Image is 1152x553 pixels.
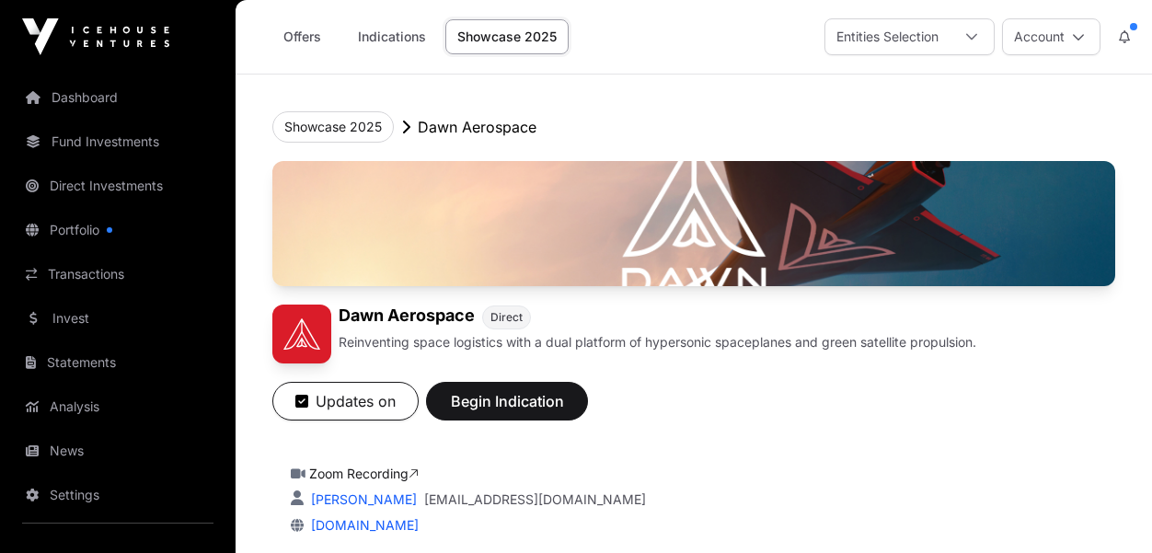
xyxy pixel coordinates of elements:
[272,305,331,363] img: Dawn Aerospace
[346,19,438,54] a: Indications
[15,121,221,162] a: Fund Investments
[309,466,419,481] a: Zoom Recording
[272,161,1115,286] img: Dawn Aerospace
[15,342,221,383] a: Statements
[15,166,221,206] a: Direct Investments
[825,19,950,54] div: Entities Selection
[272,111,394,143] button: Showcase 2025
[1060,465,1152,553] iframe: Chat Widget
[15,210,221,250] a: Portfolio
[15,77,221,118] a: Dashboard
[307,491,417,507] a: [PERSON_NAME]
[15,298,221,339] a: Invest
[490,310,523,325] span: Direct
[15,254,221,294] a: Transactions
[449,390,565,412] span: Begin Indication
[265,19,339,54] a: Offers
[445,19,569,54] a: Showcase 2025
[418,116,536,138] p: Dawn Aerospace
[272,382,419,421] button: Updates on
[339,333,976,351] p: Reinventing space logistics with a dual platform of hypersonic spaceplanes and green satellite pr...
[304,517,419,533] a: [DOMAIN_NAME]
[1002,18,1100,55] button: Account
[15,475,221,515] a: Settings
[426,382,588,421] button: Begin Indication
[424,490,646,509] a: [EMAIL_ADDRESS][DOMAIN_NAME]
[22,18,169,55] img: Icehouse Ventures Logo
[15,386,221,427] a: Analysis
[15,431,221,471] a: News
[426,400,588,419] a: Begin Indication
[339,305,475,329] h1: Dawn Aerospace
